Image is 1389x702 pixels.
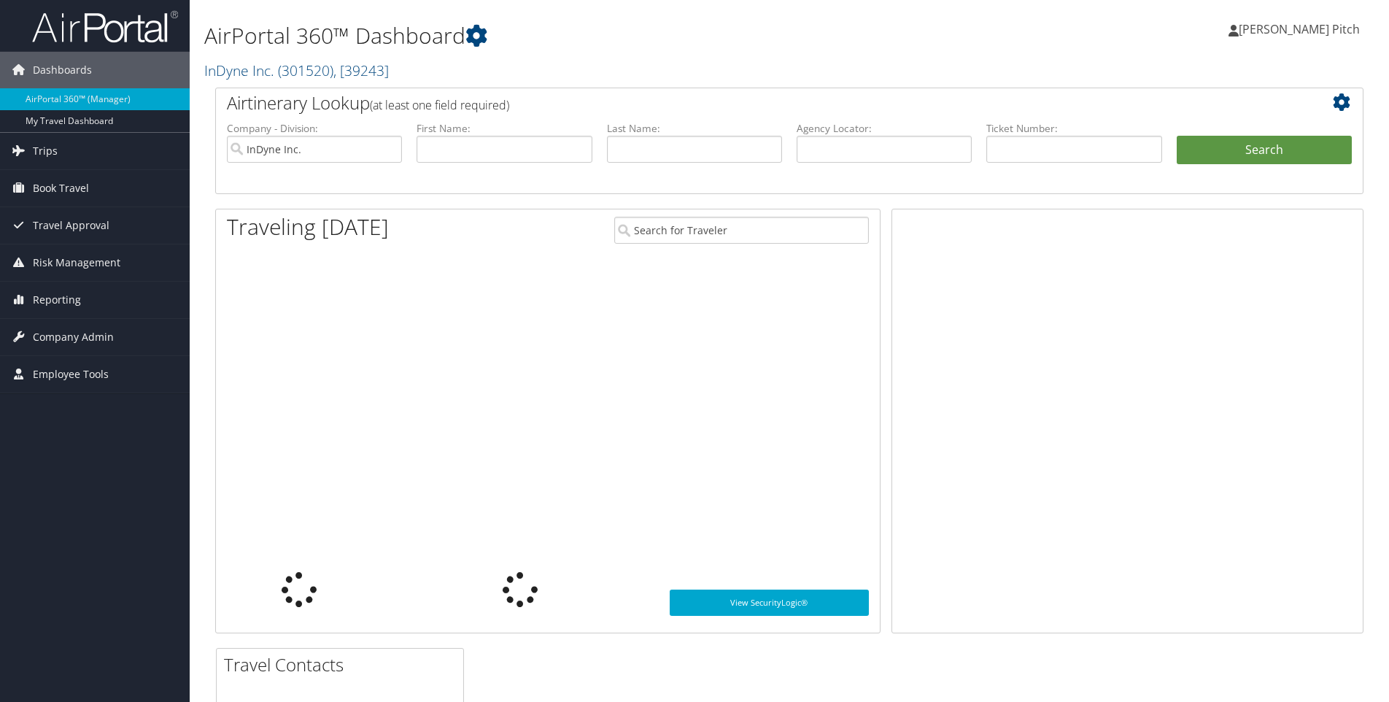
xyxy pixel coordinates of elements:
[33,52,92,88] span: Dashboards
[227,90,1256,115] h2: Airtinerary Lookup
[607,121,782,136] label: Last Name:
[278,61,333,80] span: ( 301520 )
[986,121,1161,136] label: Ticket Number:
[32,9,178,44] img: airportal-logo.png
[204,20,984,51] h1: AirPortal 360™ Dashboard
[227,121,402,136] label: Company - Division:
[33,244,120,281] span: Risk Management
[224,652,463,677] h2: Travel Contacts
[1177,136,1352,165] button: Search
[33,356,109,393] span: Employee Tools
[614,217,869,244] input: Search for Traveler
[1239,21,1360,37] span: [PERSON_NAME] Pitch
[33,282,81,318] span: Reporting
[33,319,114,355] span: Company Admin
[227,212,389,242] h1: Traveling [DATE]
[33,133,58,169] span: Trips
[797,121,972,136] label: Agency Locator:
[333,61,389,80] span: , [ 39243 ]
[670,590,869,616] a: View SecurityLogic®
[33,207,109,244] span: Travel Approval
[370,97,509,113] span: (at least one field required)
[33,170,89,207] span: Book Travel
[1229,7,1374,51] a: [PERSON_NAME] Pitch
[204,61,389,80] a: InDyne Inc.
[417,121,592,136] label: First Name:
